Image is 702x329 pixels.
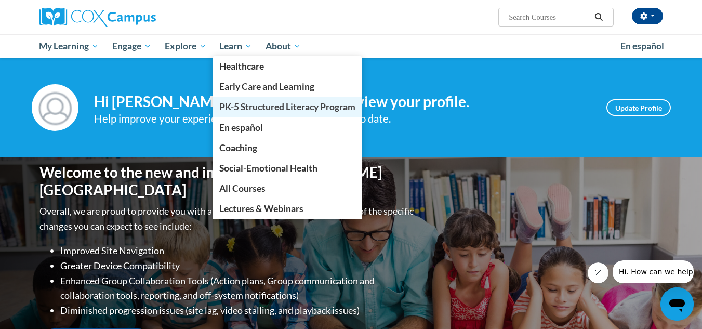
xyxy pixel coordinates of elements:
[219,40,252,52] span: Learn
[613,260,694,283] iframe: Message from company
[620,41,664,51] span: En español
[219,183,266,194] span: All Courses
[60,243,416,258] li: Improved Site Navigation
[219,203,303,214] span: Lectures & Webinars
[94,93,591,111] h4: Hi [PERSON_NAME]! Take a minute to review your profile.
[213,117,362,138] a: En español
[213,76,362,97] a: Early Care and Learning
[588,262,608,283] iframe: Close message
[266,40,301,52] span: About
[259,34,308,58] a: About
[24,34,679,58] div: Main menu
[39,204,416,234] p: Overall, we are proud to provide you with a more streamlined experience. Some of the specific cha...
[508,11,591,23] input: Search Courses
[213,138,362,158] a: Coaching
[39,8,237,27] a: Cox Campus
[6,7,84,16] span: Hi. How can we help?
[165,40,206,52] span: Explore
[33,34,106,58] a: My Learning
[60,273,416,304] li: Enhanced Group Collaboration Tools (Action plans, Group communication and collaboration tools, re...
[39,40,99,52] span: My Learning
[112,40,151,52] span: Engage
[219,61,264,72] span: Healthcare
[213,97,362,117] a: PK-5 Structured Literacy Program
[213,158,362,178] a: Social-Emotional Health
[105,34,158,58] a: Engage
[213,56,362,76] a: Healthcare
[39,164,416,199] h1: Welcome to the new and improved [PERSON_NAME][GEOGRAPHIC_DATA]
[219,101,355,112] span: PK-5 Structured Literacy Program
[591,11,606,23] button: Search
[213,178,362,199] a: All Courses
[60,258,416,273] li: Greater Device Compatibility
[94,110,591,127] div: Help improve your experience by keeping your profile up to date.
[32,84,78,131] img: Profile Image
[158,34,213,58] a: Explore
[219,122,263,133] span: En español
[39,8,156,27] img: Cox Campus
[614,35,671,57] a: En español
[606,99,671,116] a: Update Profile
[660,287,694,321] iframe: Button to launch messaging window
[219,163,317,174] span: Social-Emotional Health
[219,81,314,92] span: Early Care and Learning
[219,142,257,153] span: Coaching
[213,199,362,219] a: Lectures & Webinars
[213,34,259,58] a: Learn
[60,303,416,318] li: Diminished progression issues (site lag, video stalling, and playback issues)
[632,8,663,24] button: Account Settings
